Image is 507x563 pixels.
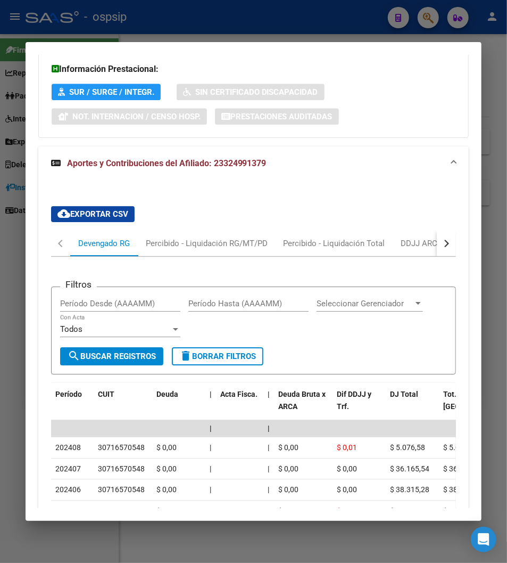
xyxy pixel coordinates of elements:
[55,443,81,452] span: 202408
[98,390,114,398] span: CUIT
[146,238,268,249] div: Percibido - Liquidación RG/MT/PD
[337,390,372,411] span: Dif DDJJ y Trf.
[210,390,212,398] span: |
[220,390,257,398] span: Acta Fisca.
[55,485,81,494] span: 202406
[55,464,81,473] span: 202407
[337,464,358,473] span: $ 0,00
[179,352,256,361] span: Borrar Filtros
[51,206,135,222] button: Exportar CSV
[210,464,211,473] span: |
[210,443,211,452] span: |
[52,84,161,100] button: SUR / SURGE / INTEGR.
[60,347,163,365] button: Buscar Registros
[156,443,177,452] span: $ 0,00
[215,108,339,125] button: Prestaciones Auditadas
[268,390,270,398] span: |
[205,383,216,430] datatable-header-cell: |
[386,383,439,430] datatable-header-cell: DJ Total
[279,443,299,452] span: $ 0,00
[55,507,81,515] span: 202405
[439,383,493,430] datatable-header-cell: Tot. Trf. Bruto
[317,299,413,308] span: Seleccionar Gerenciador
[156,464,177,473] span: $ 0,00
[264,383,275,430] datatable-header-cell: |
[98,463,145,475] div: 30716570548
[268,424,270,433] span: |
[156,485,177,494] span: $ 0,00
[98,442,145,454] div: 30716570548
[210,424,212,433] span: |
[279,464,299,473] span: $ 0,00
[57,207,70,220] mat-icon: cloud_download
[390,443,426,452] span: $ 5.076,58
[279,507,299,515] span: $ 0,00
[390,390,419,398] span: DJ Total
[268,443,270,452] span: |
[210,507,211,515] span: |
[401,238,443,249] div: DDJJ ARCA
[172,347,263,365] button: Borrar Filtros
[156,390,178,398] span: Deuda
[390,507,430,515] span: $ 24.973,69
[337,485,358,494] span: $ 0,00
[98,484,145,496] div: 30716570548
[337,443,358,452] span: $ 0,01
[471,527,496,552] div: Open Intercom Messenger
[179,349,192,362] mat-icon: delete
[444,507,483,515] span: $ 24.973,68
[55,390,82,398] span: Período
[68,352,156,361] span: Buscar Registros
[444,485,483,494] span: $ 38.315,28
[268,507,270,515] span: |
[78,238,130,249] div: Devengado RG
[60,279,97,290] h3: Filtros
[67,158,267,168] span: Aportes y Contribuciones del Afiliado: 23324991379
[38,146,469,181] mat-expansion-panel-header: Aportes y Contribuciones del Afiliado: 23324991379
[230,112,333,121] span: Prestaciones Auditadas
[72,112,201,121] span: Not. Internacion / Censo Hosp.
[216,383,264,430] datatable-header-cell: Acta Fisca.
[279,485,299,494] span: $ 0,00
[390,464,430,473] span: $ 36.165,54
[60,324,82,334] span: Todos
[284,238,385,249] div: Percibido - Liquidación Total
[195,87,318,97] span: Sin Certificado Discapacidad
[210,485,211,494] span: |
[69,87,154,97] span: SUR / SURGE / INTEGR.
[177,84,325,100] button: Sin Certificado Discapacidad
[52,108,207,125] button: Not. Internacion / Censo Hosp.
[337,507,358,515] span: $ 0,01
[94,383,152,430] datatable-header-cell: CUIT
[152,383,205,430] datatable-header-cell: Deuda
[268,464,270,473] span: |
[444,443,479,452] span: $ 5.076,57
[444,464,483,473] span: $ 36.165,54
[268,485,270,494] span: |
[156,507,177,515] span: $ 0,00
[68,349,80,362] mat-icon: search
[51,383,94,430] datatable-header-cell: Período
[333,383,386,430] datatable-header-cell: Dif DDJJ y Trf.
[279,390,326,411] span: Deuda Bruta x ARCA
[390,485,430,494] span: $ 38.315,28
[57,209,128,219] span: Exportar CSV
[98,505,145,517] div: 30716570548
[52,63,456,76] h3: Información Prestacional:
[275,383,333,430] datatable-header-cell: Deuda Bruta x ARCA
